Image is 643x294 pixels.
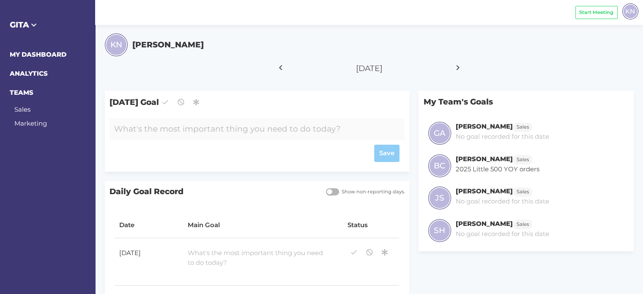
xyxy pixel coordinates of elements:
span: Sales [517,188,529,195]
h6: TEAMS [10,88,86,98]
span: Show non-reporting days. [339,188,405,195]
p: No goal recorded for this date [456,229,549,239]
span: Daily Goal Record [105,181,321,203]
span: SH [434,225,445,236]
h5: [PERSON_NAME] [132,39,204,51]
a: Sales [14,105,30,113]
p: No goal recorded for this date [456,132,549,142]
span: Sales [517,156,529,163]
span: Sales [517,124,529,131]
button: Start Meeting [575,6,618,19]
a: Sales [513,220,532,228]
button: Save [374,145,400,162]
div: Main Goal [188,220,338,230]
span: GA [434,127,446,139]
a: Marketing [14,119,47,127]
p: My Team's Goals [419,91,633,113]
p: No goal recorded for this date [456,197,549,206]
h5: GITA [10,19,86,31]
h6: [PERSON_NAME] [456,155,513,163]
a: Sales [513,187,532,195]
span: KN [625,6,635,16]
span: KN [110,39,122,51]
span: Start Meeting [579,9,613,16]
div: Status [347,220,395,230]
span: Save [379,148,394,158]
h6: [PERSON_NAME] [456,122,513,130]
div: Date [119,220,178,230]
td: [DATE] [115,238,183,286]
span: [DATE] [356,63,383,73]
div: KN [622,3,638,19]
h6: [PERSON_NAME] [456,220,513,228]
span: [DATE] Goal [105,91,409,113]
a: Sales [513,122,532,130]
a: ANALYTICS [10,69,48,77]
span: BC [434,160,445,172]
h6: [PERSON_NAME] [456,187,513,195]
p: 2025 Little 500 YOY orders [456,165,539,174]
span: Sales [517,221,529,228]
span: JS [435,192,444,204]
a: Sales [513,155,532,163]
a: MY DASHBOARD [10,50,66,58]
